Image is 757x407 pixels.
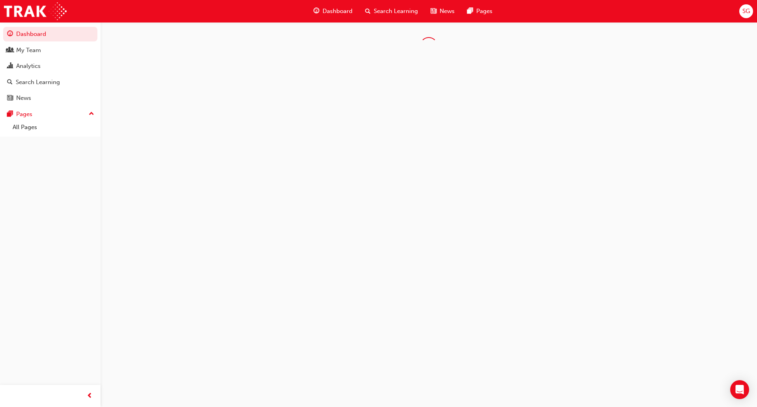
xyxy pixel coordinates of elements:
span: prev-icon [87,391,93,401]
span: SG [742,7,750,16]
div: Pages [16,110,32,119]
span: Pages [476,7,492,16]
span: chart-icon [7,63,13,70]
div: Analytics [16,62,41,71]
span: guage-icon [7,31,13,38]
span: News [440,7,455,16]
span: pages-icon [467,6,473,16]
a: News [3,91,97,105]
a: Dashboard [3,27,97,41]
a: guage-iconDashboard [307,3,359,19]
span: search-icon [7,79,13,86]
div: Open Intercom Messenger [730,380,749,399]
span: guage-icon [313,6,319,16]
a: news-iconNews [424,3,461,19]
a: My Team [3,43,97,58]
span: Dashboard [323,7,352,16]
div: Search Learning [16,78,60,87]
span: people-icon [7,47,13,54]
span: search-icon [365,6,371,16]
img: Trak [4,2,67,20]
button: Pages [3,107,97,122]
a: Search Learning [3,75,97,90]
span: news-icon [7,95,13,102]
span: Search Learning [374,7,418,16]
a: Analytics [3,59,97,73]
div: News [16,94,31,103]
span: up-icon [89,109,94,119]
span: news-icon [431,6,436,16]
span: pages-icon [7,111,13,118]
div: My Team [16,46,41,55]
a: pages-iconPages [461,3,499,19]
a: search-iconSearch Learning [359,3,424,19]
button: SG [739,4,753,18]
a: All Pages [9,121,97,133]
button: DashboardMy TeamAnalyticsSearch LearningNews [3,25,97,107]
